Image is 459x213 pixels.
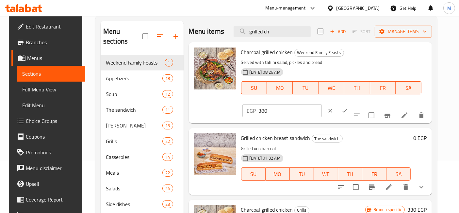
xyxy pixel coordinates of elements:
span: M [447,5,451,12]
div: items [162,122,173,129]
a: Choice Groups [11,113,86,129]
div: items [162,169,173,177]
span: Add [329,28,347,35]
button: SU [241,167,266,181]
div: The sandwich [312,135,343,143]
div: Meals [106,169,162,177]
button: delete [398,179,414,195]
span: Grills [106,137,162,145]
span: [DATE] 01:32 AM [247,155,283,161]
span: Choice Groups [26,117,80,125]
span: 23 [163,201,172,207]
span: Add item [327,27,348,37]
div: Side dishes23 [101,196,184,212]
h6: 0 EGP [413,133,427,143]
span: Appetizers [106,74,162,82]
div: Abu Saleh casserole [106,122,162,129]
span: Branches [26,38,80,46]
span: TU [295,83,316,93]
a: Coupons [11,129,86,145]
span: Sections [22,70,80,78]
span: Select to update [349,180,363,194]
button: ok [337,104,352,118]
a: Edit Menu [17,97,86,113]
button: FR [362,167,386,181]
h2: Menu sections [103,27,142,46]
span: 22 [163,170,172,176]
span: Menu disclaimer [26,164,80,172]
button: Manage items [375,26,432,38]
div: items [162,74,173,82]
span: Casseroles [106,153,162,161]
div: Meals22 [101,165,184,181]
button: Branch-specific-item [380,107,395,123]
span: TH [347,83,368,93]
div: Appetizers18 [101,70,184,86]
div: Soup12 [101,86,184,102]
a: Menu disclaimer [11,160,86,176]
div: Casseroles14 [101,149,184,165]
span: FR [373,83,393,93]
h2: Menu items [189,27,224,36]
button: WE [314,167,338,181]
div: Grills22 [101,133,184,149]
span: SA [389,169,408,179]
span: Upsell [26,180,80,188]
div: [GEOGRAPHIC_DATA] [336,5,380,12]
span: Select all sections [139,29,152,43]
span: Soup [106,90,162,98]
button: Add [327,27,348,37]
span: Branch specific [371,206,404,213]
button: Branch-specific-item [364,179,380,195]
button: TU [293,81,319,94]
span: Charcoal grilled chicken [241,47,293,57]
button: TH [338,167,362,181]
span: The sandwich [312,135,342,143]
a: Edit Restaurant [11,19,86,34]
span: Full Menu View [22,86,80,93]
div: items [162,90,173,98]
span: [DATE] 08:26 AM [247,69,283,75]
div: items [162,153,173,161]
span: MO [270,83,290,93]
a: Sections [17,66,86,82]
button: MO [267,81,293,94]
div: The sandwich11 [101,102,184,118]
span: Sort sections [152,29,168,44]
div: [PERSON_NAME]13 [101,118,184,133]
p: EGP [247,107,256,115]
span: Weekend Family Feasts [295,49,344,56]
p: Served with tahini salad, pickles and bread [241,58,422,67]
span: Coverage Report [26,196,80,203]
img: Grilled chicken breast sandwich [194,133,236,175]
span: TH [341,169,360,179]
span: 22 [163,138,172,145]
button: show more [414,179,429,195]
a: Branches [11,34,86,50]
span: 24 [163,185,172,192]
span: SA [398,83,419,93]
span: Weekend Family Feasts [106,59,165,67]
div: Salads24 [101,181,184,196]
span: Salads [106,184,162,192]
span: SU [244,83,265,93]
button: sort-choices [333,179,349,195]
div: items [162,200,173,208]
span: Grilled chicken breast sandwich [241,133,310,143]
span: Coupons [26,133,80,141]
input: search [234,26,311,37]
button: SU [241,81,267,94]
a: Coverage Report [11,192,86,207]
a: Menus [11,50,86,66]
div: The sandwich [106,106,162,114]
p: Grilled on charcoal [241,145,411,153]
input: Please enter price [259,104,322,117]
span: Promotions [26,148,80,156]
span: TU [292,169,311,179]
button: TH [344,81,370,94]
